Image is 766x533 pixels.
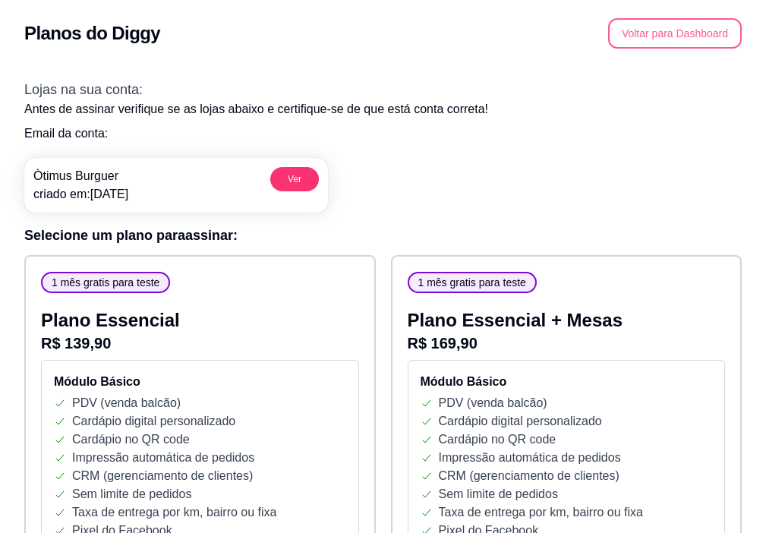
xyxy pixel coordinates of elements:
p: Plano Essencial + Mesas [408,308,726,333]
p: PDV (venda balcão) [439,394,547,412]
span: 1 mês gratis para teste [412,275,532,290]
p: CRM (gerenciamento de clientes) [439,467,619,485]
p: Sem limite de pedidos [439,485,558,503]
p: Cardápio no QR code [72,430,190,449]
p: Taxa de entrega por km, bairro ou fixa [72,503,276,522]
p: Cardápio no QR code [439,430,556,449]
p: Email da conta: [24,125,742,143]
h4: Módulo Básico [54,373,346,391]
h3: Lojas na sua conta: [24,79,742,100]
p: R$ 139,90 [41,333,359,354]
h4: Módulo Básico [421,373,713,391]
p: Cardápio digital personalizado [439,412,602,430]
p: Antes de assinar verifique se as lojas abaixo e certifique-se de que está conta correta! [24,100,742,118]
p: Impressão automática de pedidos [72,449,254,467]
p: Cardápio digital personalizado [72,412,235,430]
p: Òtimus Burguer [33,167,128,185]
h2: Planos do Diggy [24,21,160,46]
p: Taxa de entrega por km, bairro ou fixa [439,503,643,522]
p: R$ 169,90 [408,333,726,354]
p: Sem limite de pedidos [72,485,191,503]
h3: Selecione um plano para assinar : [24,225,742,246]
p: PDV (venda balcão) [72,394,181,412]
p: Impressão automática de pedidos [439,449,621,467]
a: Voltar para Dashboard [608,27,742,39]
a: Òtimus Burguercriado em:[DATE]Ver [24,158,328,213]
p: Plano Essencial [41,308,359,333]
p: CRM (gerenciamento de clientes) [72,467,253,485]
span: 1 mês gratis para teste [46,275,165,290]
p: criado em: [DATE] [33,185,128,203]
button: Ver [270,167,319,191]
button: Voltar para Dashboard [608,18,742,49]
